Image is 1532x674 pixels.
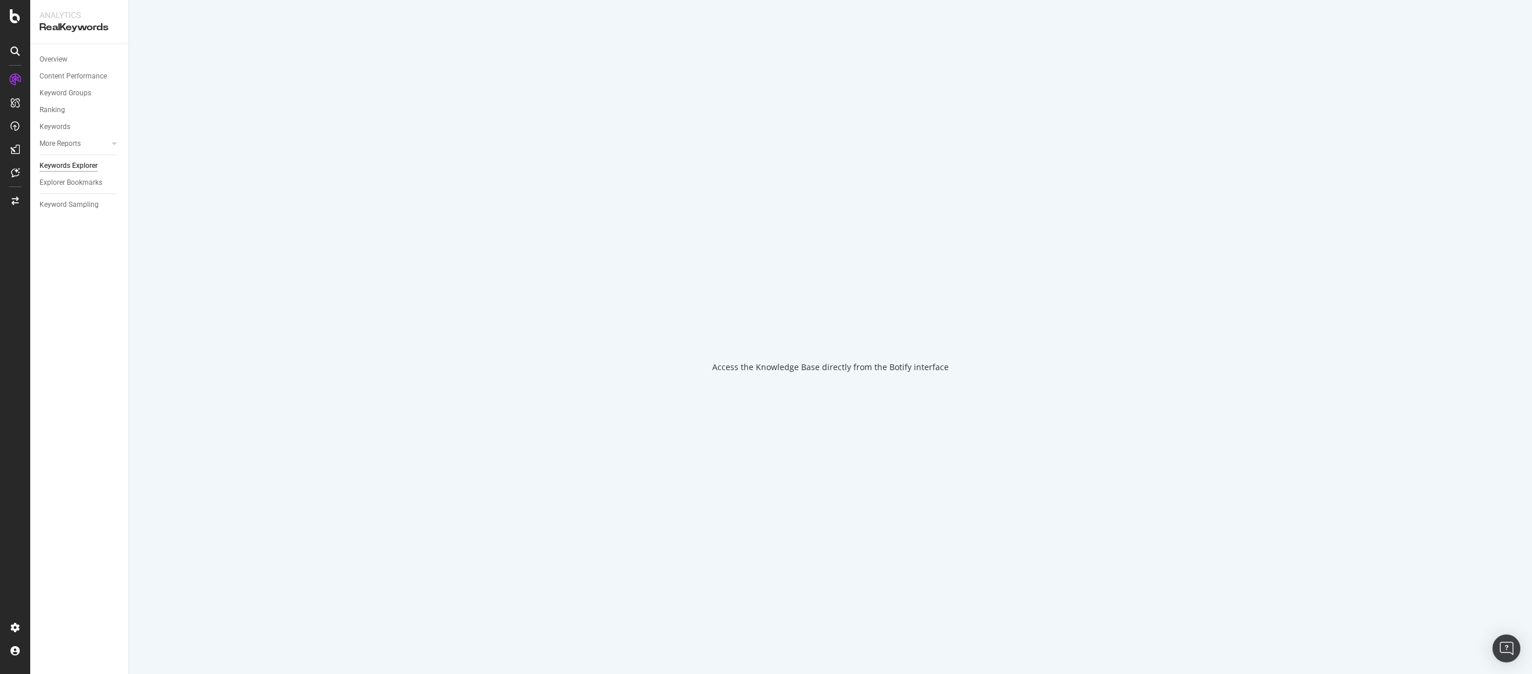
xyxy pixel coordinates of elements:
[40,87,91,99] div: Keyword Groups
[40,199,99,211] div: Keyword Sampling
[40,53,67,66] div: Overview
[40,121,70,133] div: Keywords
[40,121,120,133] a: Keywords
[40,87,120,99] a: Keyword Groups
[40,138,109,150] a: More Reports
[40,53,120,66] a: Overview
[40,138,81,150] div: More Reports
[40,70,120,83] a: Content Performance
[1492,634,1520,662] div: Open Intercom Messenger
[40,9,119,21] div: Analytics
[40,104,65,116] div: Ranking
[712,361,949,373] div: Access the Knowledge Base directly from the Botify interface
[40,104,120,116] a: Ranking
[789,301,873,343] div: animation
[40,70,107,83] div: Content Performance
[40,177,102,189] div: Explorer Bookmarks
[40,21,119,34] div: RealKeywords
[40,199,120,211] a: Keyword Sampling
[40,160,120,172] a: Keywords Explorer
[40,160,98,172] div: Keywords Explorer
[40,177,120,189] a: Explorer Bookmarks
